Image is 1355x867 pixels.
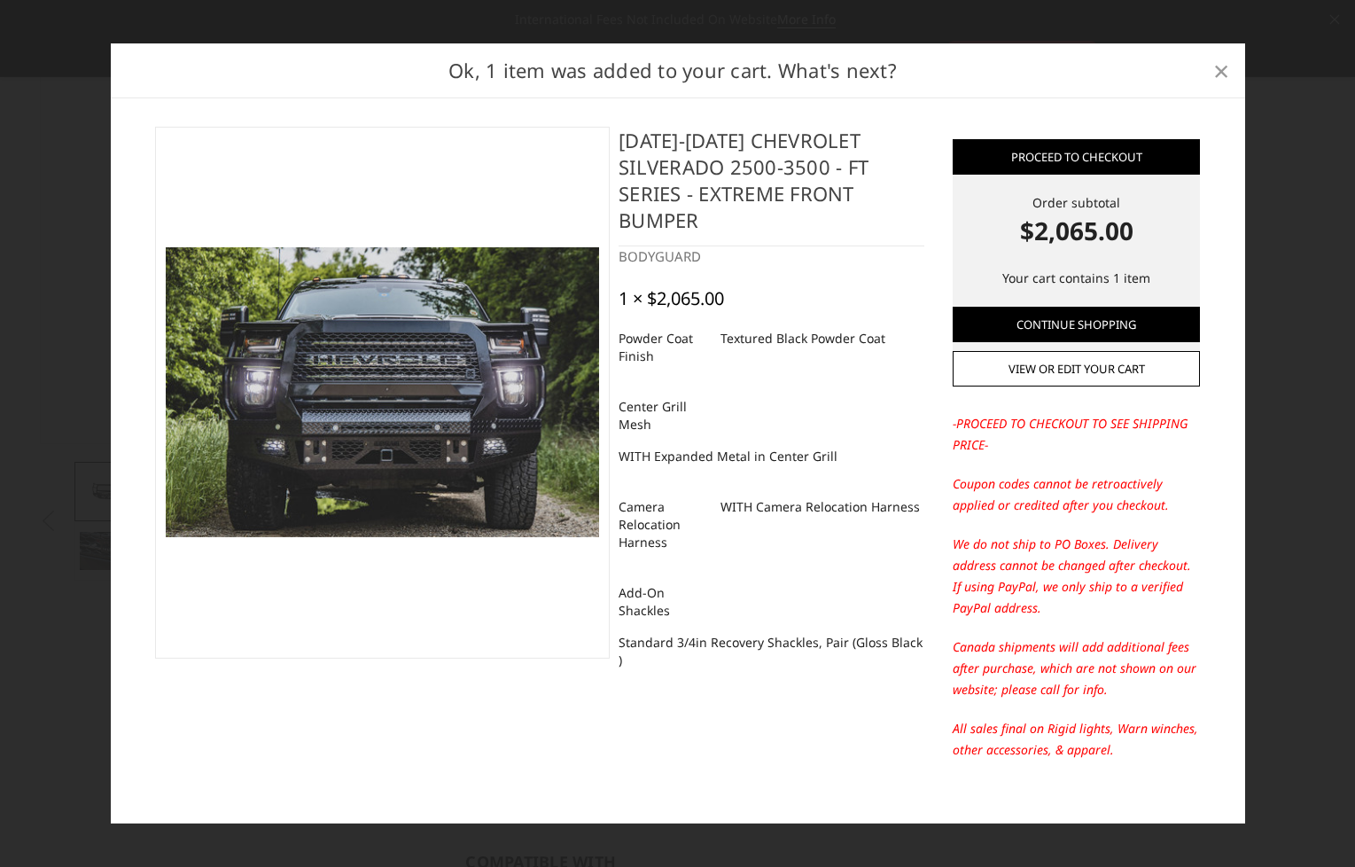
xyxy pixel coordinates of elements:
[619,491,707,558] dt: Camera Relocation Harness
[166,247,600,537] img: 2020-2023 Chevrolet Silverado 2500-3500 - FT Series - Extreme Front Bumper
[953,267,1200,288] p: Your cart contains 1 item
[953,534,1200,619] p: We do not ship to PO Boxes. Delivery address cannot be changed after checkout. If using PayPal, w...
[953,473,1200,516] p: Coupon codes cannot be retroactively applied or credited after you checkout.
[953,306,1200,341] a: Continue Shopping
[953,413,1200,456] p: -PROCEED TO CHECKOUT TO SEE SHIPPING PRICE-
[720,323,885,355] dd: Textured Black Powder Coat
[619,577,707,627] dt: Add-On Shackles
[953,351,1200,387] a: View or edit your cart
[1213,51,1229,90] span: ×
[1266,782,1355,867] iframe: Chat Widget
[138,56,1207,85] h2: Ok, 1 item was added to your cart. What's next?
[619,391,707,441] dt: Center Grill Mesh
[953,138,1200,174] a: Proceed to checkout
[619,627,924,676] dd: Standard 3/4in Recovery Shackles, Pair (Gloss Black )
[720,491,920,523] dd: WITH Camera Relocation Harness
[1207,57,1235,85] a: Close
[619,288,724,309] div: 1 × $2,065.00
[953,211,1200,248] strong: $2,065.00
[953,718,1200,761] p: All sales final on Rigid lights, Warn winches, other accessories, & apparel.
[619,441,837,473] dd: WITH Expanded Metal in Center Grill
[619,323,707,372] dt: Powder Coat Finish
[953,637,1200,700] p: Canada shipments will add additional fees after purchase, which are not shown on our website; ple...
[953,192,1200,248] div: Order subtotal
[619,246,924,266] div: BODYGUARD
[619,126,924,246] h4: [DATE]-[DATE] Chevrolet Silverado 2500-3500 - FT Series - Extreme Front Bumper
